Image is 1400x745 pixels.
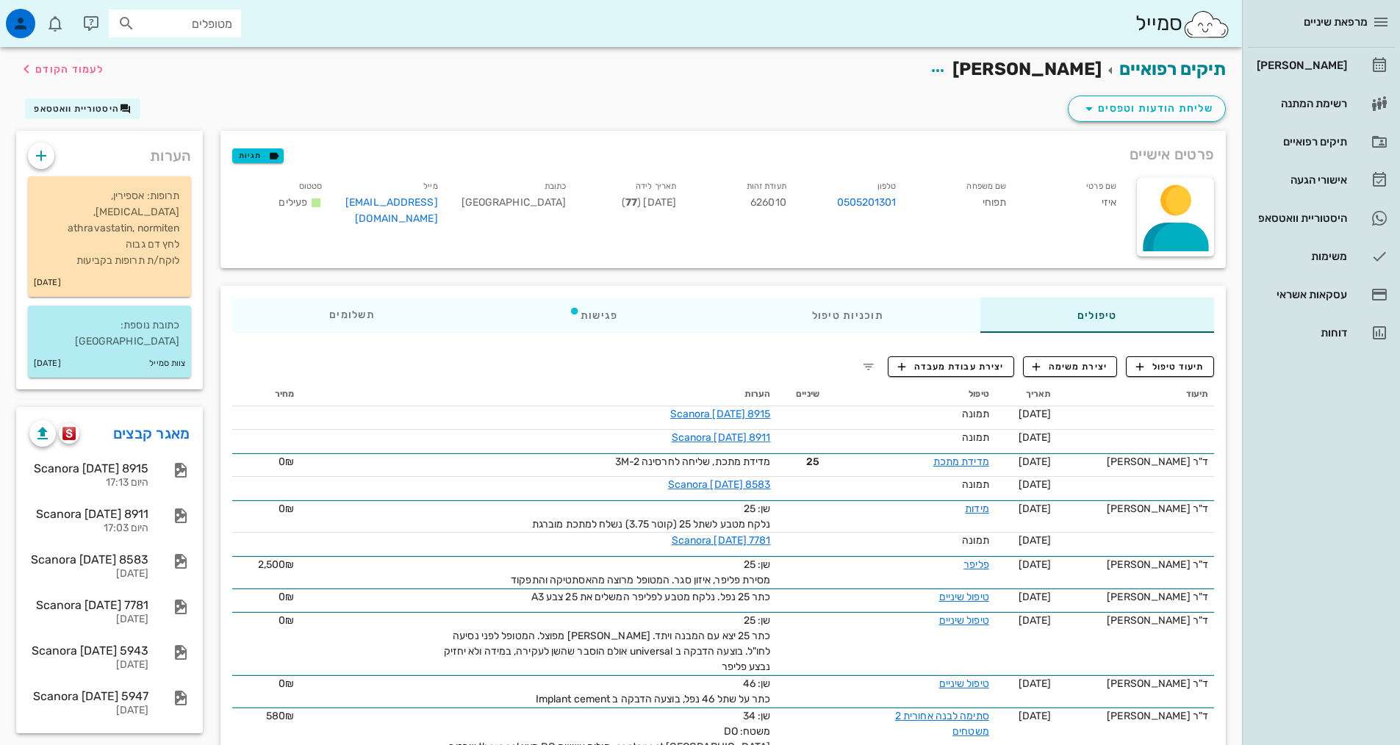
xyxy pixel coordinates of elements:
[888,356,1013,377] button: יצירת עבודת מעבדה
[1063,708,1208,724] div: ד"ר [PERSON_NAME]
[672,431,771,444] a: Scanora [DATE] 8911
[59,423,79,444] button: scanora logo
[995,383,1057,406] th: תאריך
[1254,174,1347,186] div: אישורי הגעה
[1019,478,1052,491] span: [DATE]
[1248,315,1394,350] a: דוחות
[1080,100,1213,118] span: שליחת הודעות וטפסים
[511,558,770,586] span: שן: 25 מסירת פליפר, איזון סגר. המטופל מרוצה מהאסתטיקה והתפקוד
[715,298,980,333] div: תוכניות טיפול
[25,98,140,119] button: היסטוריית וואטסאפ
[300,383,776,406] th: הערות
[615,456,771,468] span: מדידת מתכת, שליחה לחרסינה 3M-2
[750,196,786,209] span: 626010
[1019,710,1052,722] span: [DATE]
[279,591,294,603] span: 0₪
[232,148,284,163] button: תגיות
[29,477,148,489] div: היום 17:13
[29,598,148,612] div: Scanora [DATE] 7781
[40,188,179,269] p: תרופות: אספירין, [MEDICAL_DATA], athravastatin, normiten לחץ דם גבוה לוקח/ת תרופות בקביעות
[29,568,148,580] div: [DATE]
[962,431,989,444] span: תמונה
[939,591,989,603] a: טיפול שיניים
[1248,239,1394,274] a: משימות
[232,383,300,406] th: מחיר
[1130,143,1214,166] span: פרטים אישיים
[962,408,989,420] span: תמונה
[1254,136,1347,148] div: תיקים רפואיים
[837,195,897,211] a: 0505201301
[1248,86,1394,121] a: רשימת המתנה
[980,298,1214,333] div: טיפולים
[1019,534,1052,547] span: [DATE]
[1135,8,1230,40] div: סמייל
[532,503,771,530] span: שן: 25 נלקח מטבע לשתל 25 (קוטר 3.75) נשלח למתכת מוברגת
[29,705,148,717] div: [DATE]
[472,298,715,333] div: פגישות
[825,383,995,406] th: טיפול
[1057,383,1214,406] th: תיעוד
[1063,454,1208,469] div: ד"ר [PERSON_NAME]
[963,558,989,571] a: פליפר
[1019,431,1052,444] span: [DATE]
[258,558,295,571] span: 2,500₪
[29,644,148,658] div: Scanora [DATE] 5943
[531,591,771,603] span: כתר 25 נפל. נלקח מטבע לפליפר המשלים את 25 צבע A3
[672,534,771,547] a: Scanora [DATE] 7781
[345,196,438,225] a: [EMAIL_ADDRESS][DOMAIN_NAME]
[783,454,819,469] span: 25
[29,659,148,672] div: [DATE]
[962,534,989,547] span: תמונה
[279,196,307,209] span: פעילים
[34,275,61,291] small: [DATE]
[1254,60,1347,71] div: [PERSON_NAME]
[1126,356,1214,377] button: תיעוד טיפול
[279,677,294,690] span: 0₪
[1136,360,1205,373] span: תיעוד טיפול
[423,181,437,191] small: מייל
[1063,676,1208,691] div: ד"ר [PERSON_NAME]
[1019,677,1052,690] span: [DATE]
[1063,557,1208,572] div: ד"ר [PERSON_NAME]
[1063,501,1208,517] div: ד"ר [PERSON_NAME]
[962,478,989,491] span: תמונה
[149,356,185,372] small: צוות סמייל
[1063,589,1208,605] div: ד"ר [PERSON_NAME]
[1254,212,1347,224] div: היסטוריית וואטסאפ
[279,614,294,627] span: 0₪
[1304,15,1368,29] span: מרפאת שיניים
[622,196,676,209] span: [DATE] ( )
[1068,96,1226,122] button: שליחת הודעות וטפסים
[877,181,897,191] small: טלפון
[1018,175,1128,236] div: איזי
[747,181,786,191] small: תעודת זהות
[965,503,989,515] a: מידות
[299,181,323,191] small: סטטוס
[113,422,190,445] a: מאגר קבצים
[329,310,375,320] span: תשלומים
[1254,327,1347,339] div: דוחות
[43,12,52,21] span: תג
[1254,251,1347,262] div: משימות
[279,456,294,468] span: 0₪
[16,131,203,173] div: הערות
[536,677,771,705] span: שן: 46 כתר על שתל 46 נפל, בוצעה הדבקה ב Implant cement
[898,360,1004,373] span: יצירת עבודת מעבדה
[636,181,676,191] small: תאריך לידה
[1019,591,1052,603] span: [DATE]
[1019,456,1052,468] span: [DATE]
[1182,10,1230,39] img: SmileCloud logo
[1248,124,1394,159] a: תיקים רפואיים
[1248,277,1394,312] a: עסקאות אשראי
[1119,59,1226,79] a: תיקים רפואיים
[966,181,1006,191] small: שם משפחה
[1248,48,1394,83] a: [PERSON_NAME]
[939,614,989,627] a: טיפול שיניים
[62,427,76,440] img: scanora logo
[29,553,148,566] div: Scanora [DATE] 8583
[952,59,1102,79] span: [PERSON_NAME]
[239,149,277,162] span: תגיות
[35,63,104,76] span: לעמוד הקודם
[1248,162,1394,198] a: אישורי הגעה
[545,181,567,191] small: כתובת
